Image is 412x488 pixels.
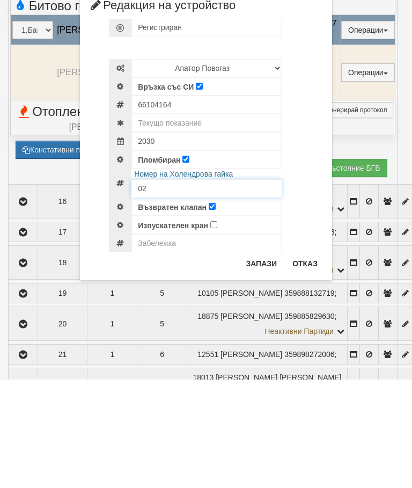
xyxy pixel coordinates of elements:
[131,204,282,222] input: Сериен номер
[138,263,180,274] label: Пломбиран
[210,330,217,337] input: Изпускателен кран
[138,132,182,140] span: Регистриран
[182,264,189,271] input: Пломбиран
[131,288,282,306] input: Номер на Холендрова гайка
[131,275,236,289] span: Номер на Холендрова гайка
[88,107,236,127] span: Редакция на устройство
[131,343,282,361] input: Забележка
[239,363,283,381] button: Запази
[131,167,282,186] select: Марка и Модел
[196,191,203,198] input: Връзка със СИ
[131,241,282,259] input: Метрологична годност
[138,310,207,321] label: Възвратен клапан
[286,363,324,381] button: Отказ
[131,222,282,241] input: Текущо показание
[138,190,194,201] label: Връзка със СИ
[138,329,208,339] label: Изпускателен кран
[209,311,216,318] input: Възвратен клапан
